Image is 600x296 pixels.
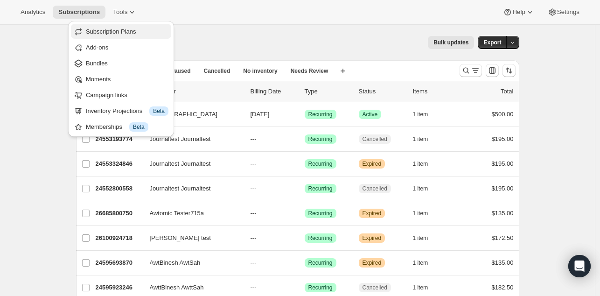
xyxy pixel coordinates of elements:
span: Subscriptions [58,8,100,16]
span: $195.00 [492,185,514,192]
span: --- [251,160,257,167]
span: Journaltest Journaltest [150,159,211,169]
span: Recurring [308,284,333,291]
span: Tools [113,8,127,16]
div: Open Intercom Messenger [568,255,591,277]
div: 24553324846Journaltest Journaltest---SuccessRecurringWarningExpired1 item$195.00 [96,157,514,170]
div: Items [413,87,460,96]
button: [PERSON_NAME] test [144,231,237,246]
button: 1 item [413,133,439,146]
button: Add-ons [71,40,171,55]
div: 26685800750Awtomic Tester715a---SuccessRecurringWarningExpired1 item$135.00 [96,207,514,220]
span: --- [251,210,257,217]
span: --- [251,284,257,291]
div: 24552800558Journaltest Journaltest---SuccessRecurringCancelled1 item$195.00 [96,182,514,195]
span: Recurring [308,185,333,192]
button: Moments [71,71,171,86]
span: $195.00 [492,135,514,142]
span: Cancelled [363,284,387,291]
span: Cancelled [363,185,387,192]
button: Journaltest Journaltest [144,156,237,171]
button: Customize table column order and visibility [486,64,499,77]
span: 1 item [413,185,428,192]
span: Recurring [308,135,333,143]
span: --- [251,259,257,266]
button: Subscriptions [53,6,105,19]
span: Active [363,111,378,118]
button: AwttBinesh AwttSah [144,280,237,295]
span: Beta [133,123,145,131]
span: Settings [557,8,579,16]
p: 24553324846 [96,159,142,169]
span: 1 item [413,135,428,143]
button: Journaltest Journaltest [144,132,237,147]
button: Help [497,6,540,19]
button: Export [478,36,507,49]
button: Bulk updates [428,36,474,49]
span: Expired [363,259,382,267]
button: 1 item [413,281,439,294]
span: 1 item [413,160,428,168]
span: No inventory [243,67,277,75]
span: Expired [363,210,382,217]
button: Subscription Plans [71,24,171,39]
button: Analytics [15,6,51,19]
span: $182.50 [492,284,514,291]
span: $172.50 [492,234,514,241]
span: Cancelled [363,135,387,143]
button: Sort the results [502,64,516,77]
button: Inventory Projections [71,103,171,118]
button: 1 item [413,232,439,245]
button: Tools [107,6,142,19]
button: Awtomic Tester715a [144,206,237,221]
span: Add-ons [86,44,108,51]
span: Moments [86,76,111,83]
span: Recurring [308,234,333,242]
p: 24595923246 [96,283,142,292]
span: 1 item [413,210,428,217]
span: Help [512,8,525,16]
span: --- [251,185,257,192]
span: Bulk updates [433,39,468,46]
p: Total [501,87,513,96]
p: 24552800558 [96,184,142,193]
span: Paused [171,67,191,75]
span: Recurring [308,259,333,267]
p: Billing Date [251,87,297,96]
span: Journaltest Journaltest [150,184,211,193]
span: Beta [153,107,165,115]
div: IDCustomerBilling DateTypeStatusItemsTotal [96,87,514,96]
span: [PERSON_NAME] test [150,233,211,243]
span: Bundles [86,60,108,67]
span: $135.00 [492,259,514,266]
button: Journaltest Journaltest [144,181,237,196]
button: Bundles [71,56,171,70]
button: 1 item [413,182,439,195]
button: Memberships [71,119,171,134]
div: 24595693870AwtBinesh AwtSah---SuccessRecurringWarningExpired1 item$135.00 [96,256,514,269]
button: AwtBinesh AwtSah [144,255,237,270]
span: Needs Review [291,67,328,75]
span: Analytics [21,8,45,16]
span: Expired [363,234,382,242]
span: $195.00 [492,160,514,167]
span: Campaign links [86,92,127,99]
div: 26100924718[PERSON_NAME] test---SuccessRecurringWarningExpired1 item$172.50 [96,232,514,245]
span: $135.00 [492,210,514,217]
span: [DEMOGRAPHIC_DATA] [150,110,217,119]
span: Recurring [308,111,333,118]
span: Journaltest Journaltest [150,134,211,144]
span: 1 item [413,259,428,267]
p: 26685800750 [96,209,142,218]
p: Customer [150,87,243,96]
button: Campaign links [71,87,171,102]
button: Create new view [335,64,350,78]
span: 1 item [413,234,428,242]
span: --- [251,234,257,241]
button: 1 item [413,207,439,220]
button: 1 item [413,157,439,170]
span: Recurring [308,160,333,168]
span: Expired [363,160,382,168]
button: Search and filter results [460,64,482,77]
div: 26728661294[DEMOGRAPHIC_DATA][DATE]SuccessRecurringSuccessActive1 item$500.00 [96,108,514,121]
